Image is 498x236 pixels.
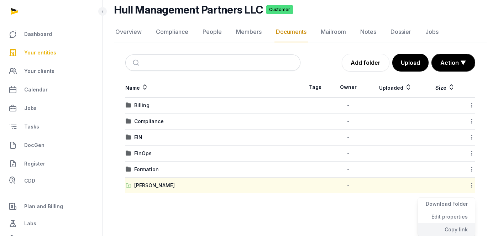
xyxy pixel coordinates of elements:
span: Register [24,159,45,168]
div: Billing [134,102,150,109]
img: folder.svg [126,119,131,124]
span: Plan and Billing [24,202,63,211]
a: DocGen [6,137,96,154]
a: Overview [114,22,143,42]
span: CDD [24,177,35,185]
div: Compliance [134,118,164,125]
a: Dashboard [6,26,96,43]
span: Tasks [24,122,39,131]
span: DocGen [24,141,44,150]
a: Your entities [6,44,96,61]
img: folder.svg [126,103,131,108]
span: Your clients [24,67,54,75]
span: Labs [24,219,36,228]
div: Download Folder [418,198,475,210]
img: folder.svg [126,135,131,140]
div: Edit properties [418,210,475,223]
div: Formation [134,166,159,173]
a: Members [235,22,263,42]
nav: Tabs [114,22,487,42]
div: Copy link [418,223,475,236]
a: Register [6,155,96,172]
a: Plan and Billing [6,198,96,215]
span: Jobs [24,104,37,112]
img: folder.svg [126,151,131,156]
a: Calendar [6,81,96,98]
td: - [330,114,366,130]
td: - [330,178,366,194]
a: Add folder [342,54,389,72]
img: folder.svg [126,167,131,172]
a: Jobs [424,22,440,42]
a: Dossier [389,22,413,42]
div: FinOps [134,150,152,157]
th: Name [125,77,300,98]
a: Documents [274,22,308,42]
th: Tags [300,77,330,98]
a: Jobs [6,100,96,117]
th: Uploaded [366,77,425,98]
h2: Hull Management Partners LLC [114,3,263,16]
span: Calendar [24,85,48,94]
th: Size [425,77,465,98]
td: - [330,146,366,162]
div: EIN [134,134,142,141]
button: Action ▼ [432,54,475,71]
td: - [330,130,366,146]
button: Submit [129,55,145,70]
a: Tasks [6,118,96,135]
span: Customer [266,5,293,14]
a: People [201,22,223,42]
a: Your clients [6,63,96,80]
a: Labs [6,215,96,232]
span: Your entities [24,48,56,57]
td: - [330,98,366,114]
a: Compliance [154,22,190,42]
a: Notes [359,22,378,42]
img: folder-upload.svg [126,183,131,188]
div: [PERSON_NAME] [134,182,175,189]
span: Dashboard [24,30,52,38]
th: Owner [330,77,366,98]
a: CDD [6,174,96,188]
button: Upload [392,54,429,72]
td: - [330,162,366,178]
a: Mailroom [319,22,347,42]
